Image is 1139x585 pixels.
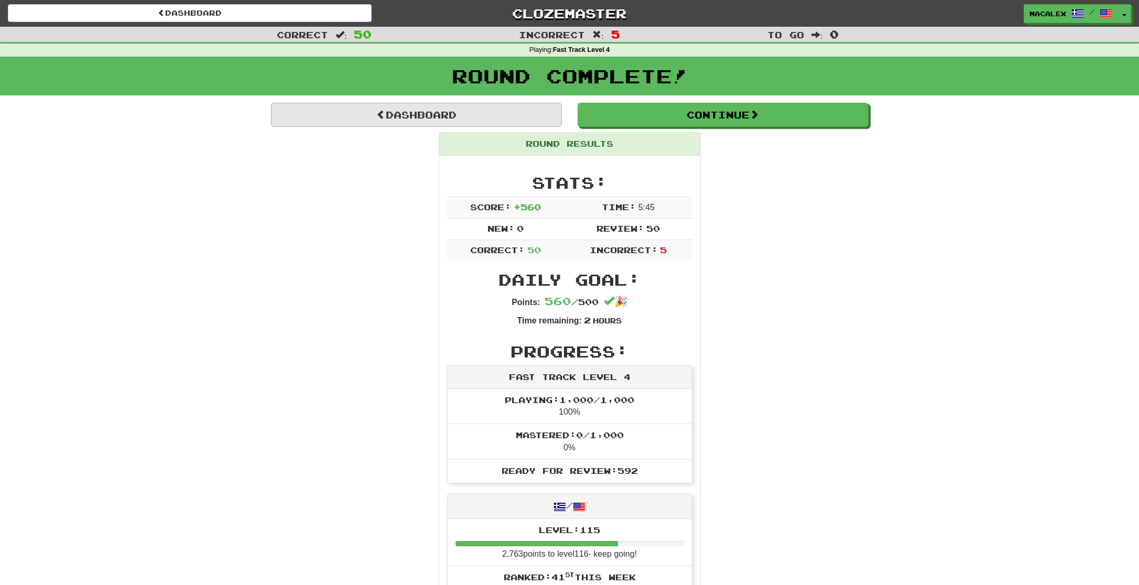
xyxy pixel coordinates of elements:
[611,28,620,40] span: 5
[592,30,604,39] span: :
[448,424,692,460] li: 0%
[517,316,582,325] strong: Time remaining:
[447,174,692,191] h2: Stats:
[660,245,667,255] span: 5
[448,389,692,425] li: 100%
[584,315,591,325] span: 2
[448,519,692,566] li: 2,763 points to level 116 - keep going!
[1029,9,1066,18] span: macalex
[8,4,372,22] a: Dashboard
[502,465,638,475] span: Ready for Review: 592
[447,271,692,288] h2: Daily Goal:
[448,494,692,519] div: /
[512,298,540,307] strong: Points:
[811,30,823,39] span: :
[519,29,585,40] span: Incorrect
[545,295,571,307] span: 560
[646,223,660,233] span: 50
[517,223,524,233] span: 0
[354,28,372,40] span: 50
[539,525,600,535] span: Level: 115
[505,395,634,405] span: Playing: 1,000 / 1,000
[277,29,328,40] span: Correct
[1089,8,1094,16] span: /
[565,571,574,578] sup: st
[578,103,869,127] button: Continue
[514,202,541,212] span: + 560
[335,30,347,39] span: :
[527,245,541,255] span: 50
[504,572,636,582] span: Ranked: 41 this week
[590,245,658,255] span: Incorrect:
[553,46,610,53] strong: Fast Track Level 4
[470,245,525,255] span: Correct:
[767,29,804,40] span: To go
[516,430,624,440] span: Mastered: 0 / 1,000
[447,343,692,360] h2: Progress:
[830,28,839,40] span: 0
[271,103,562,127] a: Dashboard
[596,223,644,233] span: Review:
[487,223,515,233] span: New:
[638,203,655,212] span: 5 : 45
[470,202,511,212] span: Score:
[545,297,599,307] span: / 500
[1024,4,1118,23] a: macalex /
[604,296,627,307] span: 🎉
[4,66,1135,86] h1: Round Complete!
[387,4,751,23] a: Clozemaster
[448,366,692,389] div: Fast Track Level 4
[439,133,700,156] div: Round Results
[602,202,636,212] span: Time:
[593,316,622,325] small: Hours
